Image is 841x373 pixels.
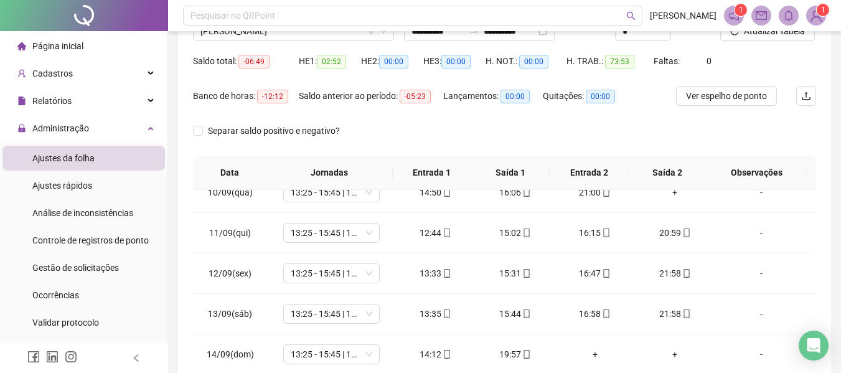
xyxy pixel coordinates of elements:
span: Ajustes da folha [32,153,95,163]
div: Quitações: [543,89,630,103]
div: + [645,347,705,361]
span: mail [756,10,767,21]
span: instagram [65,351,77,363]
span: Análise de inconsistências [32,208,133,218]
th: Saída 1 [471,156,550,190]
div: 21:00 [565,186,625,199]
span: Atualizar tabela [744,24,805,38]
span: 13:25 - 15:45 | 17:00 - 22:00 [291,264,372,283]
div: Banco de horas: [193,89,299,103]
span: reload [730,27,739,35]
span: mobile [681,309,691,318]
span: search [626,11,636,21]
span: Página inicial [32,41,83,51]
div: 15:02 [486,226,545,240]
span: left [132,354,141,362]
div: HE 2: [361,54,423,68]
span: mobile [601,269,611,278]
span: Faltas: [654,56,682,66]
span: Observações [717,166,797,179]
div: 14:50 [406,186,466,199]
span: Gestão de solicitações [32,263,119,273]
span: mobile [601,188,611,197]
div: 20:59 [645,226,705,240]
span: Ver espelho de ponto [686,89,767,103]
span: Separar saldo positivo e negativo? [203,124,345,138]
span: Ocorrências [32,290,79,300]
div: - [725,347,798,361]
span: mobile [601,309,611,318]
span: upload [801,91,811,101]
span: 00:00 [441,55,471,68]
div: H. NOT.: [486,54,566,68]
span: mobile [441,269,451,278]
span: 0 [707,56,712,66]
div: 16:47 [565,267,625,280]
span: mobile [681,229,691,237]
span: 1 [739,6,743,14]
span: user-add [17,69,26,78]
span: home [17,42,26,50]
span: mobile [441,188,451,197]
th: Entrada 2 [550,156,628,190]
div: 15:31 [486,267,545,280]
span: mobile [521,309,531,318]
div: 16:15 [565,226,625,240]
span: 13:25 - 15:45 | 17:00 - 22:00 [291,305,372,323]
div: H. TRAB.: [566,54,654,68]
span: 13:25 - 15:45 | 17:00 - 22:00 [291,224,372,242]
span: filter [367,27,375,35]
span: mobile [521,269,531,278]
span: 00:00 [519,55,548,68]
div: Saldo total: [193,54,299,68]
span: Controle de registros de ponto [32,235,149,245]
div: 12:44 [406,226,466,240]
div: + [645,186,705,199]
div: HE 3: [423,54,486,68]
th: Observações [707,156,807,190]
div: 13:35 [406,307,466,321]
div: + [565,347,625,361]
div: - [725,307,798,321]
div: 19:57 [486,347,545,361]
span: mobile [441,229,451,237]
span: mobile [441,350,451,359]
span: mobile [521,229,531,237]
span: CAROLINE NUNES DE LIMA [200,22,387,40]
span: 1 [821,6,825,14]
span: 73:53 [605,55,634,68]
div: 13:33 [406,267,466,280]
div: 21:58 [645,307,705,321]
th: Jornadas [266,156,393,190]
span: bell [783,10,794,21]
span: down [380,27,387,35]
span: file [17,97,26,105]
span: mobile [441,309,451,318]
button: Atualizar tabela [720,21,815,41]
span: Relatórios [32,96,72,106]
span: 00:00 [379,55,408,68]
div: Saldo anterior ao período: [299,89,443,103]
div: 16:58 [565,307,625,321]
div: - [725,226,798,240]
div: - [725,186,798,199]
div: 14:12 [406,347,466,361]
span: 00:00 [500,90,530,103]
span: linkedin [46,351,59,363]
span: Ajustes rápidos [32,181,92,191]
div: - [725,267,798,280]
span: Cadastros [32,68,73,78]
span: mobile [521,350,531,359]
div: 16:06 [486,186,545,199]
span: lock [17,124,26,133]
span: -05:23 [400,90,431,103]
div: Open Intercom Messenger [799,331,829,361]
span: 00:00 [586,90,615,103]
span: 13:25 - 15:45 | 17:00 - 22:00 [291,345,372,364]
div: 21:58 [645,267,705,280]
th: Data [193,156,266,190]
span: -12:12 [257,90,288,103]
img: 78078 [807,6,825,25]
span: facebook [27,351,40,363]
sup: Atualize o seu contato no menu Meus Dados [817,4,829,16]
